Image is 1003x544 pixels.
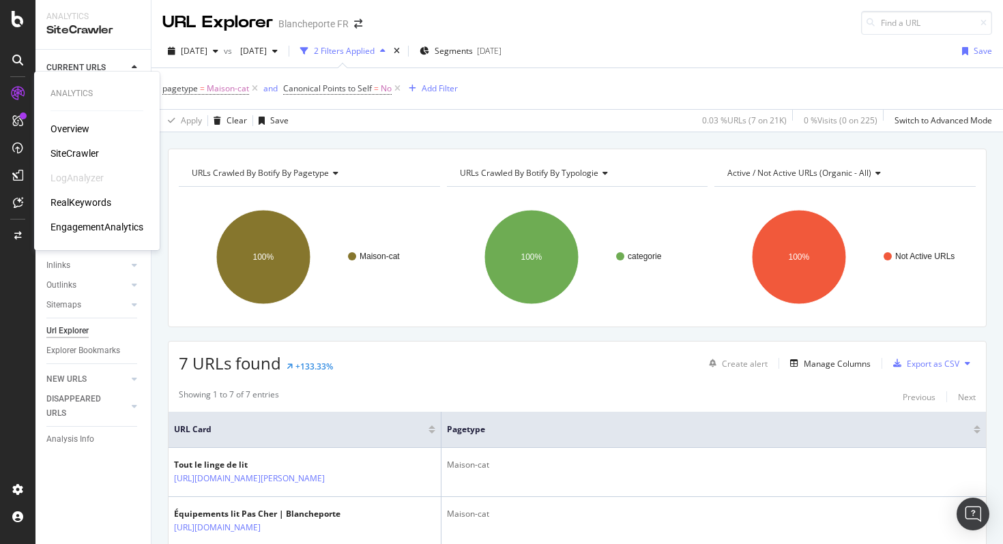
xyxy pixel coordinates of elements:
svg: A chart. [447,198,705,316]
span: = [200,82,205,94]
div: LogAnalyzer [50,171,104,185]
div: Sitemaps [46,298,81,312]
button: Save [957,40,992,62]
div: +133.33% [295,361,333,372]
div: Manage Columns [804,358,871,369]
button: [DATE] [162,40,224,62]
a: Inlinks [46,258,128,273]
div: Inlinks [46,258,70,273]
span: 7 URLs found [179,352,281,374]
div: 0.03 % URLs ( 7 on 21K ) [702,115,787,126]
div: Analytics [50,88,143,100]
h4: URLs Crawled By Botify By pagetype [189,162,428,184]
a: Analysis Info [46,432,141,447]
a: RealKeywords [50,196,111,209]
button: Manage Columns [785,355,871,372]
text: 100% [253,252,274,262]
a: DISAPPEARED URLS [46,392,128,421]
a: NEW URLS [46,372,128,387]
button: Switch to Advanced Mode [889,110,992,132]
span: pagetype [447,423,953,436]
button: Apply [162,110,202,132]
div: Équipements lit Pas Cher | Blancheporte [174,508,340,520]
div: [DATE] [477,45,501,57]
a: Outlinks [46,278,128,292]
div: DISAPPEARED URLS [46,392,115,421]
button: [DATE] [235,40,283,62]
a: EngagementAnalytics [50,220,143,234]
span: Segments [435,45,473,57]
button: Clear [208,110,247,132]
a: CURRENT URLS [46,61,128,75]
text: Not Active URLs [895,252,955,261]
a: Explorer Bookmarks [46,344,141,358]
button: Previous [903,389,935,405]
text: Maison-cat [360,252,400,261]
button: Export as CSV [888,352,959,374]
div: Save [270,115,289,126]
div: Maison-cat [447,459,980,471]
text: 100% [789,252,810,262]
div: Outlinks [46,278,76,292]
span: 2025 Aug. 21st [181,45,207,57]
a: Overview [50,122,89,136]
div: Open Intercom Messenger [957,498,989,530]
span: No [381,79,392,98]
span: vs [224,45,235,57]
button: Create alert [703,352,768,374]
div: Clear [227,115,247,126]
span: Active / Not Active URLs (organic - all) [727,167,871,179]
span: 2025 May. 22nd [235,45,267,57]
svg: A chart. [179,198,437,316]
div: Showing 1 to 7 of 7 entries [179,389,279,405]
div: Save [974,45,992,57]
button: and [263,82,278,95]
button: 2 Filters Applied [295,40,391,62]
div: Add Filter [422,82,458,94]
span: URLs Crawled By Botify By pagetype [192,167,329,179]
span: URL Card [174,423,425,436]
div: SiteCrawler [46,22,140,38]
div: Tout le linge de lit [174,459,369,471]
h4: Active / Not Active URLs [725,162,963,184]
div: 0 % Visits ( 0 on 225 ) [804,115,877,126]
button: Next [958,389,976,405]
span: Maison-cat [207,79,249,98]
a: [URL][DOMAIN_NAME][PERSON_NAME] [174,472,325,485]
div: A chart. [714,198,972,316]
h4: URLs Crawled By Botify By typologie [457,162,696,184]
div: NEW URLS [46,372,87,387]
div: Export as CSV [907,358,959,369]
div: and [263,82,278,94]
span: Canonical Points to Self [283,82,372,94]
button: Add Filter [403,80,458,97]
span: = [374,82,379,94]
div: Apply [181,115,202,126]
div: Next [958,391,976,403]
div: Previous [903,391,935,403]
div: CURRENT URLS [46,61,106,75]
a: [URL][DOMAIN_NAME] [174,521,261,534]
div: times [391,44,403,58]
text: 100% [521,252,542,262]
div: Switch to Advanced Mode [895,115,992,126]
span: pagetype [162,82,198,94]
div: Maison-cat [447,508,980,520]
div: Create alert [722,358,768,369]
div: Analytics [46,11,140,22]
div: Blancheporte FR [278,17,349,31]
a: Sitemaps [46,298,128,312]
input: Find a URL [861,11,992,35]
div: Analysis Info [46,432,94,447]
span: URLs Crawled By Botify By typologie [460,167,598,179]
div: Explorer Bookmarks [46,344,120,358]
div: Url Explorer [46,324,89,338]
a: SiteCrawler [50,147,99,160]
button: Segments[DATE] [414,40,507,62]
